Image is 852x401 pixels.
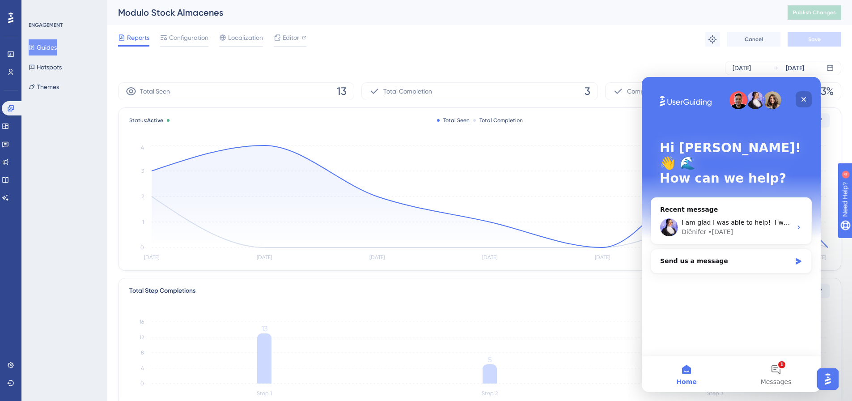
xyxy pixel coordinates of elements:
tspan: Step 2 [482,390,498,397]
tspan: 8 [141,350,144,356]
iframe: UserGuiding AI Assistant Launcher [814,366,841,392]
span: 13 [337,84,347,98]
span: Need Help? [21,2,56,13]
span: Completion Rate [627,86,675,97]
div: 4 [62,4,65,12]
div: Total Step Completions [129,286,195,296]
button: Guides [29,39,57,55]
tspan: 0 [140,380,144,387]
tspan: [DATE] [144,254,159,260]
button: Messages [89,279,179,315]
div: Total Completion [473,117,523,124]
button: Cancel [727,32,780,47]
tspan: 3 [141,168,144,174]
div: ENGAGEMENT [29,21,63,29]
div: Modulo Stock Almacenes [118,6,765,19]
tspan: [DATE] [257,254,272,260]
span: Total Seen [140,86,170,97]
tspan: [DATE] [369,254,385,260]
iframe: Intercom live chat [642,77,821,392]
button: Publish Changes [788,5,841,20]
span: Cancel [745,36,763,43]
div: Close [154,14,170,30]
tspan: 5 [488,355,492,364]
span: 3 [585,84,590,98]
span: Status: [129,117,163,124]
tspan: 13 [262,324,267,333]
div: Send us a message [18,179,149,189]
tspan: 4 [141,145,144,151]
tspan: 0 [140,244,144,251]
tspan: 4 [141,365,144,371]
tspan: 16 [140,319,144,325]
tspan: 2 [141,193,144,200]
div: • [DATE] [66,150,91,160]
tspan: 12 [140,334,144,341]
span: Home [34,302,55,308]
span: Reports [127,32,149,43]
tspan: [DATE] [482,254,497,260]
span: Save [808,36,821,43]
span: 23% [815,84,834,98]
div: [DATE] [786,63,804,73]
span: Messages [119,302,150,308]
tspan: Step 3 [707,390,723,397]
button: Hotspots [29,59,62,75]
tspan: [DATE] [595,254,610,260]
div: [DATE] [733,63,751,73]
div: Diênifer [40,150,64,160]
button: Themes [29,79,59,95]
span: Total Completion [383,86,432,97]
div: Send us a message [9,172,170,196]
button: Save [788,32,841,47]
span: Configuration [169,32,208,43]
span: Publish Changes [793,9,836,16]
div: Total Seen [437,117,470,124]
span: Active [147,117,163,124]
span: Editor [283,32,299,43]
span: Localization [228,32,263,43]
tspan: Step 1 [257,390,272,397]
tspan: 1 [142,219,144,225]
